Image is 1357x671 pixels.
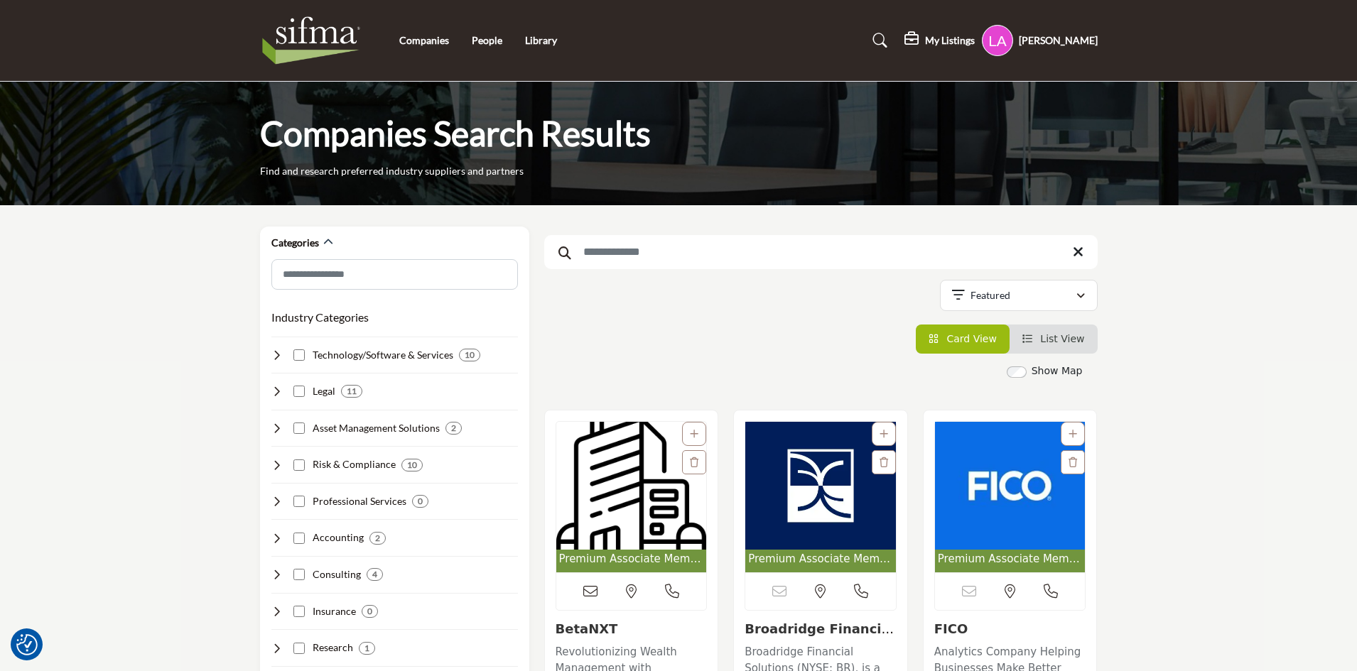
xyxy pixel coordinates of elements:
[946,333,996,344] span: Card View
[745,422,896,550] img: Broadridge Financial Solutions, Inc.
[293,606,305,617] input: Select Insurance checkbox
[690,428,698,440] a: Add To List
[407,460,417,470] b: 10
[367,606,372,616] b: 0
[372,569,377,579] b: 4
[745,422,896,573] a: Open Listing in new tab
[347,386,357,396] b: 11
[293,569,305,580] input: Select Consulting checkbox
[1022,333,1085,344] a: View List
[260,111,651,156] h1: Companies Search Results
[16,634,38,655] img: Revisit consent button
[925,34,975,47] h5: My Listings
[293,386,305,397] input: Select Legal checkbox
[271,236,319,250] h2: Categories
[367,568,383,581] div: 4 Results For Consulting
[556,621,708,637] h3: BetaNXT
[418,496,423,506] b: 0
[293,459,305,471] input: Select Risk & Compliance checkbox
[1032,364,1083,378] label: Show Map
[465,350,475,360] b: 10
[938,551,1083,567] span: Premium Associate Member
[293,496,305,507] input: Select Professional Services checkbox
[260,12,370,69] img: Site Logo
[556,621,618,636] a: BetaNXT
[556,422,707,550] img: BetaNXT
[341,385,362,398] div: 11 Results For Legal
[412,495,428,508] div: 0 Results For Professional Services
[359,642,375,655] div: 1 Results For Research
[935,422,1086,573] a: Open Listing in new tab
[313,348,453,362] h4: Technology/Software & Services: Developing and implementing technology solutions to support secur...
[904,32,975,49] div: My Listings
[362,605,378,618] div: 0 Results For Insurance
[293,422,305,434] input: Select Asset Management Solutions checkbox
[982,25,1013,56] button: Show hide supplier dropdown
[313,640,353,655] h4: Research: Conducting market, financial, economic, and industry research for securities industry p...
[313,384,335,398] h4: Legal: Providing legal advice, compliance support, and litigation services to securities industry...
[451,423,456,433] b: 2
[935,422,1086,550] img: FICO
[313,604,356,618] h4: Insurance: Offering insurance solutions to protect securities industry firms from various risks.
[859,29,897,52] a: Search
[313,567,361,582] h4: Consulting: Providing strategic, operational, and technical consulting services to securities ind...
[472,34,502,46] a: People
[313,530,364,545] h4: Accounting: Providing financial reporting, auditing, tax, and advisory services to securities ind...
[1010,324,1098,354] li: List View
[271,259,518,290] input: Search Category
[399,34,449,46] a: Companies
[459,349,480,361] div: 10 Results For Technology/Software & Services
[556,422,707,573] a: Open Listing in new tab
[940,280,1098,311] button: Featured
[544,235,1098,269] input: Search Keyword
[293,533,305,544] input: Select Accounting checkbox
[293,643,305,654] input: Select Research checkbox
[971,288,1010,302] p: Featured
[364,643,369,653] b: 1
[1040,333,1084,344] span: List View
[1019,33,1098,48] h5: [PERSON_NAME]
[559,551,704,567] span: Premium Associate Member
[745,621,897,637] h3: Broadridge Financial Solutions, Inc.
[16,634,38,655] button: Consent Preferences
[271,309,369,326] button: Industry Categories
[934,621,1086,637] h3: FICO
[369,532,386,545] div: 2 Results For Accounting
[916,324,1010,354] li: Card View
[375,533,380,543] b: 2
[748,551,893,567] span: Premium Associate Member
[260,164,524,178] p: Find and research preferred industry suppliers and partners
[1069,428,1077,440] a: Add To List
[525,34,557,46] a: Library
[934,621,968,636] a: FICO
[313,457,396,471] h4: Risk & Compliance: Helping securities industry firms manage risk, ensure compliance, and prevent ...
[313,421,440,435] h4: Asset Management Solutions: Offering investment strategies, portfolio management, and performance...
[313,494,406,508] h4: Professional Services: Delivering staffing, training, and outsourcing services to support securit...
[929,333,997,344] a: View Card
[445,422,462,435] div: 2 Results For Asset Management Solutions
[293,349,305,361] input: Select Technology/Software & Services checkbox
[880,428,888,440] a: Add To List
[745,621,894,652] a: Broadridge Financial...
[401,459,423,471] div: 10 Results For Risk & Compliance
